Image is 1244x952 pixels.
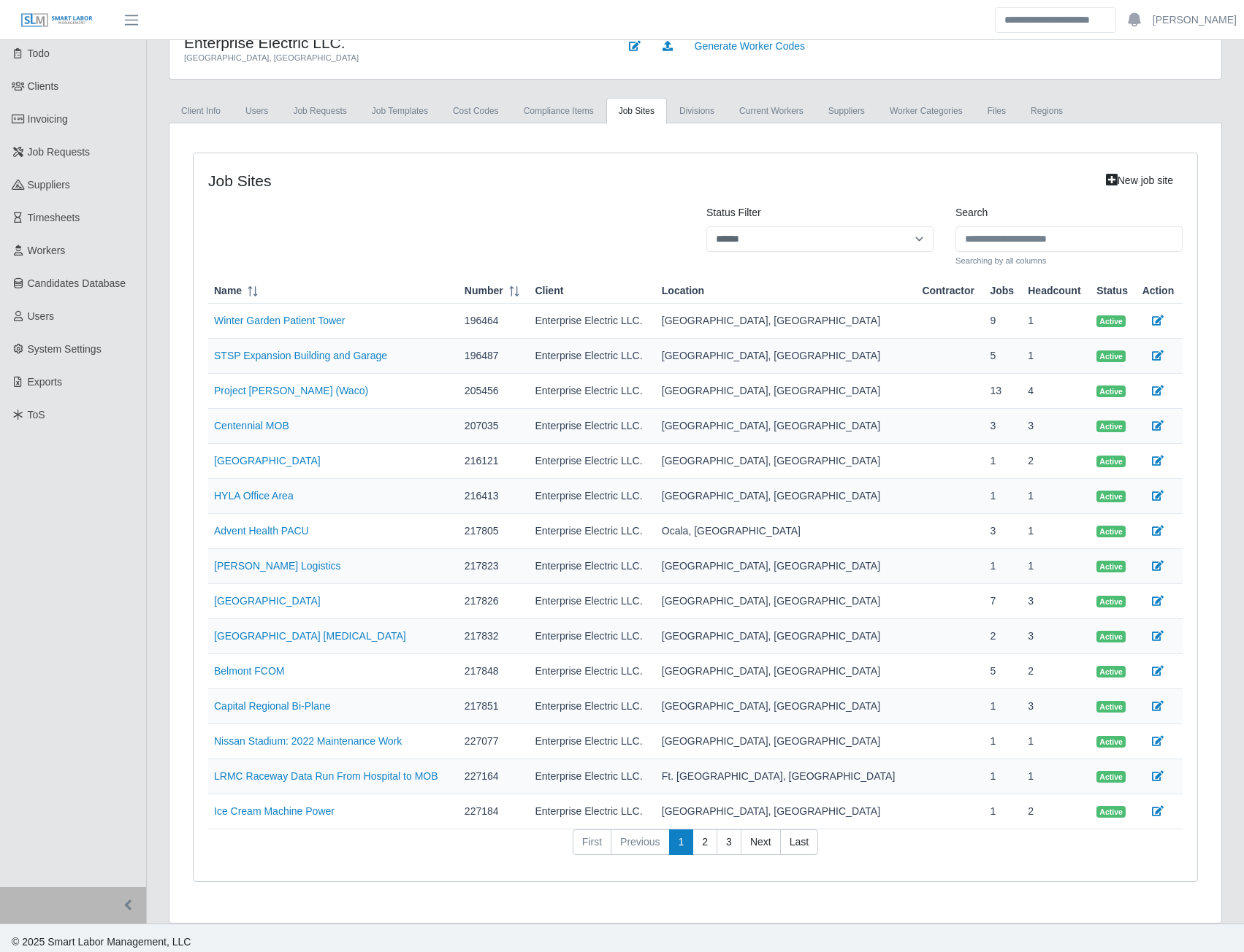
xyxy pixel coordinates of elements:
[459,374,530,409] td: 205456
[459,654,530,689] td: 217848
[214,525,309,537] a: Advent Health PACU
[606,98,667,124] a: job sites
[28,245,66,256] span: Workers
[656,304,917,339] td: [GEOGRAPHIC_DATA], [GEOGRAPHIC_DATA]
[656,374,917,409] td: [GEOGRAPHIC_DATA], [GEOGRAPHIC_DATA]
[28,113,68,125] span: Invoicing
[717,829,741,856] a: 3
[922,283,974,299] span: Contractor
[459,479,530,514] td: 216413
[1022,374,1091,409] td: 4
[529,654,655,689] td: Enterprise Electric LLC.
[1096,456,1126,467] span: Active
[1096,385,1126,397] span: Active
[1096,421,1126,432] span: Active
[214,665,284,677] a: Belmont FCOM
[656,444,917,479] td: [GEOGRAPHIC_DATA], [GEOGRAPHIC_DATA]
[529,444,655,479] td: Enterprise Electric LLC.
[214,315,346,326] a: Winter Garden Patient Tower
[656,514,917,549] td: Ocala, [GEOGRAPHIC_DATA]
[459,409,530,444] td: 207035
[662,283,704,299] span: Location
[692,829,717,856] a: 2
[984,514,1022,549] td: 3
[656,794,917,829] td: [GEOGRAPHIC_DATA], [GEOGRAPHIC_DATA]
[12,936,191,948] span: © 2025 Smart Labor Management, LLC
[656,584,917,619] td: [GEOGRAPHIC_DATA], [GEOGRAPHIC_DATA]
[656,479,917,514] td: [GEOGRAPHIC_DATA], [GEOGRAPHIC_DATA]
[214,735,402,747] a: Nissan Stadium: 2022 Maintenance Work
[955,205,988,220] label: Search
[529,479,655,514] td: Enterprise Electric LLC.
[28,146,91,158] span: Job Requests
[529,584,655,619] td: Enterprise Electric LLC.
[535,283,563,299] span: Client
[656,689,917,724] td: [GEOGRAPHIC_DATA], [GEOGRAPHIC_DATA]
[28,277,126,289] span: Candidates Database
[1022,619,1091,654] td: 3
[984,584,1022,619] td: 7
[1022,339,1091,374] td: 1
[984,304,1022,339] td: 9
[459,619,530,654] td: 217832
[529,689,655,724] td: Enterprise Electric LLC.
[780,829,818,856] a: Last
[990,283,1014,299] span: Jobs
[214,595,321,607] a: [GEOGRAPHIC_DATA]
[1022,549,1091,584] td: 1
[1022,514,1091,549] td: 1
[214,700,331,712] a: Capital Regional Bi-Plane
[529,514,655,549] td: Enterprise Electric LLC.
[1096,736,1126,748] span: Active
[984,654,1022,689] td: 5
[1096,666,1126,677] span: Active
[1096,526,1126,537] span: Active
[208,172,934,190] h4: job sites
[1096,168,1183,193] a: New job site
[529,304,655,339] td: Enterprise Electric LLC.
[669,829,694,856] a: 1
[984,619,1022,654] td: 2
[208,829,1183,867] nav: pagination
[656,619,917,654] td: [GEOGRAPHIC_DATA], [GEOGRAPHIC_DATA]
[214,385,368,396] a: Project [PERSON_NAME] (Waco)
[1096,561,1126,572] span: Active
[656,759,917,794] td: Ft. [GEOGRAPHIC_DATA], [GEOGRAPHIC_DATA]
[459,689,530,724] td: 217851
[1096,631,1126,642] span: Active
[984,339,1022,374] td: 5
[214,630,406,642] a: [GEOGRAPHIC_DATA] [MEDICAL_DATA]
[28,376,62,388] span: Exports
[656,549,917,584] td: [GEOGRAPHIC_DATA], [GEOGRAPHIC_DATA]
[184,52,598,64] div: [GEOGRAPHIC_DATA], [GEOGRAPHIC_DATA]
[214,455,321,467] a: [GEOGRAPHIC_DATA]
[1022,654,1091,689] td: 2
[984,759,1022,794] td: 1
[214,770,438,782] a: LRMC Raceway Data Run From Hospital to MOB
[28,179,70,191] span: Suppliers
[984,479,1022,514] td: 1
[459,724,530,759] td: 227077
[1022,794,1091,829] td: 2
[1022,724,1091,759] td: 1
[214,490,294,502] a: HYLA Office Area
[459,339,530,374] td: 196487
[529,409,655,444] td: Enterprise Electric LLC.
[359,98,440,124] a: Job Templates
[1096,315,1126,327] span: Active
[214,420,289,431] a: Centennial MOB
[984,549,1022,584] td: 1
[214,560,341,572] a: [PERSON_NAME] Logistics
[984,794,1022,829] td: 1
[459,549,530,584] td: 217823
[529,374,655,409] td: Enterprise Electric LLC.
[1022,584,1091,619] td: 3
[459,304,530,339] td: 196464
[1022,444,1091,479] td: 2
[20,12,94,28] img: SLM Logo
[440,98,511,124] a: cost codes
[1018,98,1075,124] a: Regions
[529,339,655,374] td: Enterprise Electric LLC.
[28,47,50,59] span: Todo
[1096,596,1126,607] span: Active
